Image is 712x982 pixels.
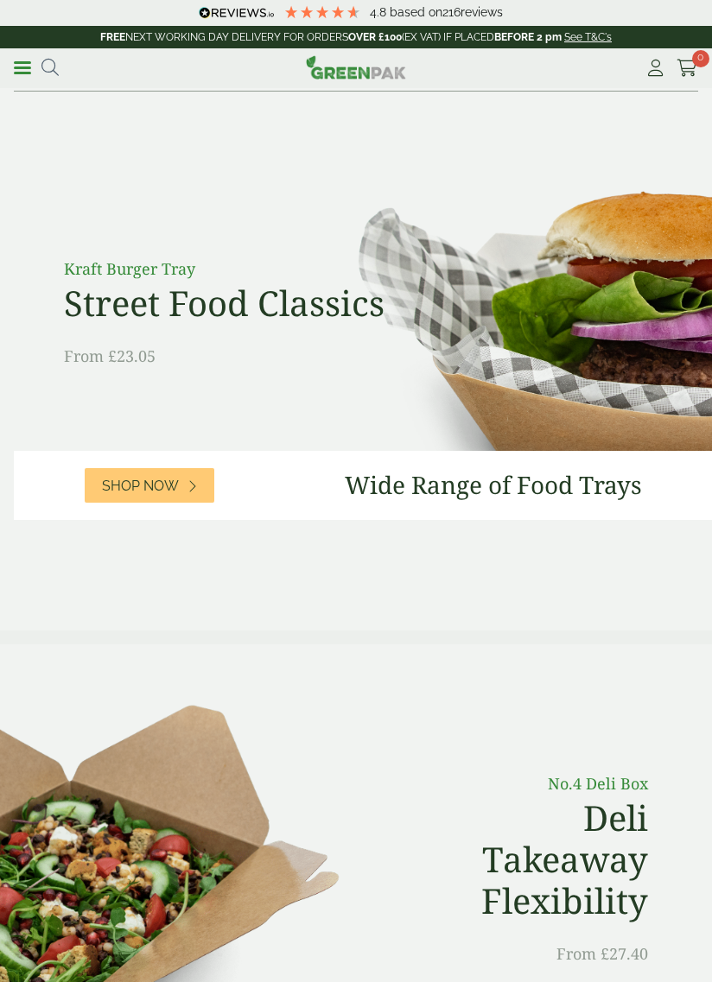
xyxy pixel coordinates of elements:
[64,282,453,324] h2: Street Food Classics
[390,5,442,19] span: Based on
[64,257,453,281] p: Kraft Burger Tray
[348,31,402,43] strong: OVER £100
[64,345,156,366] span: From £23.05
[556,943,648,964] span: From £27.40
[494,31,562,43] strong: BEFORE 2 pm
[645,60,666,77] i: My Account
[100,31,125,43] strong: FREE
[306,55,406,79] img: GreenPak Supplies
[692,50,709,67] span: 0
[370,5,390,19] span: 4.8
[102,478,179,494] span: Shop Now
[677,55,698,81] a: 0
[85,468,214,503] a: Shop Now
[564,31,612,43] a: See T&C's
[416,772,648,795] p: No.4 Deli Box
[677,60,698,77] i: Cart
[442,5,461,19] span: 216
[345,471,642,500] h3: Wide Range of Food Trays
[283,4,361,20] div: 4.79 Stars
[416,797,648,922] h2: Deli Takeaway Flexibility
[199,7,274,19] img: REVIEWS.io
[461,5,503,19] span: reviews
